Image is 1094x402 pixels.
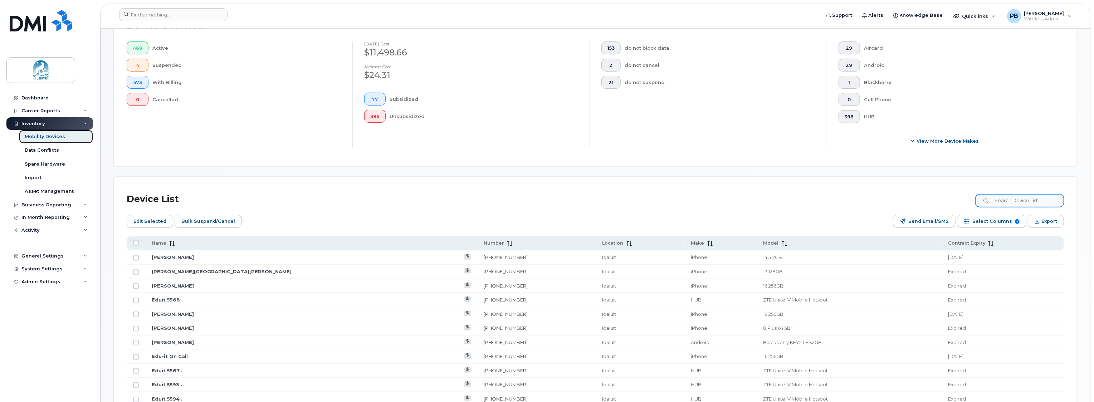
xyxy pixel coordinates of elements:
span: Iqaluit [602,339,616,345]
span: Iqaluit [602,382,616,387]
span: 0 [845,97,854,103]
span: ZTE Unite IV Mobile Hotspot [763,368,828,373]
a: [PERSON_NAME] [152,339,194,345]
a: [PHONE_NUMBER] [484,339,528,345]
span: Expired [948,396,966,402]
span: Iqaluit [602,297,616,303]
span: 14 512GB [763,254,782,260]
div: do not suspend [625,76,816,89]
button: 396 [364,110,386,123]
a: [PERSON_NAME] [152,283,194,289]
a: [PHONE_NUMBER] [484,269,528,274]
button: 2 [601,59,621,72]
span: HUB [691,396,702,402]
a: View Last Bill [464,296,471,302]
button: 0 [127,93,148,106]
a: [PERSON_NAME] [152,325,194,331]
button: View More Device Makes [839,134,1053,147]
span: 396 [370,114,380,119]
button: 77 [364,93,386,106]
span: Android [691,339,710,345]
button: 469 [127,41,148,54]
div: Suspended [153,59,341,72]
span: Location [602,240,624,246]
div: Quicklinks [948,9,1001,23]
button: Select Columns 7 [957,215,1026,228]
div: Cancelled [153,93,341,106]
a: Alerts [857,8,888,23]
a: View Last Bill [464,254,471,259]
a: [PHONE_NUMBER] [484,368,528,373]
span: ZTE Unite IV Mobile Hotspot [763,297,828,303]
input: Find something... [119,8,228,21]
span: iPhone [691,269,708,274]
span: [DATE] [948,254,963,260]
span: HUB [691,368,702,373]
button: 29 [839,41,860,54]
span: HUB [691,297,702,303]
span: iPhone [691,311,708,317]
div: Android [864,59,1053,72]
span: Iqaluit [602,254,616,260]
a: [PERSON_NAME] [152,254,194,260]
div: Aircard [864,41,1053,54]
div: $11,498.66 [364,46,578,59]
span: Support [832,12,852,19]
span: Iqaluit [602,311,616,317]
a: [PHONE_NUMBER] [484,254,528,260]
div: Active [153,41,341,54]
div: Blackberry [864,76,1053,89]
span: Expired [948,368,966,373]
a: View Last Bill [464,325,471,330]
span: Blackberry KEY2 LE 32GB [763,339,822,345]
button: Export [1028,215,1064,228]
a: Knowledge Base [888,8,948,23]
span: PB [1010,12,1018,20]
span: 16 256GB [763,311,784,317]
span: 29 [845,45,854,51]
span: Iqaluit [602,283,616,289]
a: View Last Bill [464,311,471,316]
span: Edit Selected [133,216,166,227]
span: ZTE Unite IV Mobile Hotspot [763,396,828,402]
div: Cell Phone [864,93,1053,106]
span: Make [691,240,704,246]
div: Device List [127,190,179,209]
a: View Last Bill [464,283,471,288]
button: 396 [839,110,860,123]
span: 2 [607,63,615,68]
span: 7 [1015,219,1020,224]
span: 469 [133,45,142,51]
span: iPhone [691,283,708,289]
a: [PHONE_NUMBER] [484,311,528,317]
span: Send Email/SMS [908,216,949,227]
button: 1 [839,76,860,89]
span: ZTE Unite IV Mobile Hotspot [763,382,828,387]
span: iPhone [691,325,708,331]
span: Expired [948,325,966,331]
button: 21 [601,76,621,89]
div: HUB [864,110,1053,123]
button: Send Email/SMS [893,215,956,228]
span: Iqaluit [602,269,616,274]
span: View More Device Makes [917,138,979,144]
a: Eduit 5593 . [152,382,182,387]
input: Search Device List ... [976,194,1064,207]
span: Alerts [868,12,883,19]
h4: [DATE] cost [364,41,578,46]
a: Eduit 5594 . [152,396,182,402]
span: HUB [691,382,702,387]
span: Bulk Suspend/Cancel [181,216,235,227]
span: Expired [948,339,966,345]
a: [PHONE_NUMBER] [484,297,528,303]
a: View Last Bill [464,367,471,373]
a: Support [821,8,857,23]
a: [PHONE_NUMBER] [484,325,528,331]
span: 396 [845,114,854,120]
button: 4 [127,59,148,72]
span: Export [1041,216,1057,227]
span: Wireless Admin [1024,16,1064,22]
span: Quicklinks [962,13,988,19]
a: Eduit 5567 . [152,368,182,373]
button: Bulk Suspend/Cancel [175,215,242,228]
